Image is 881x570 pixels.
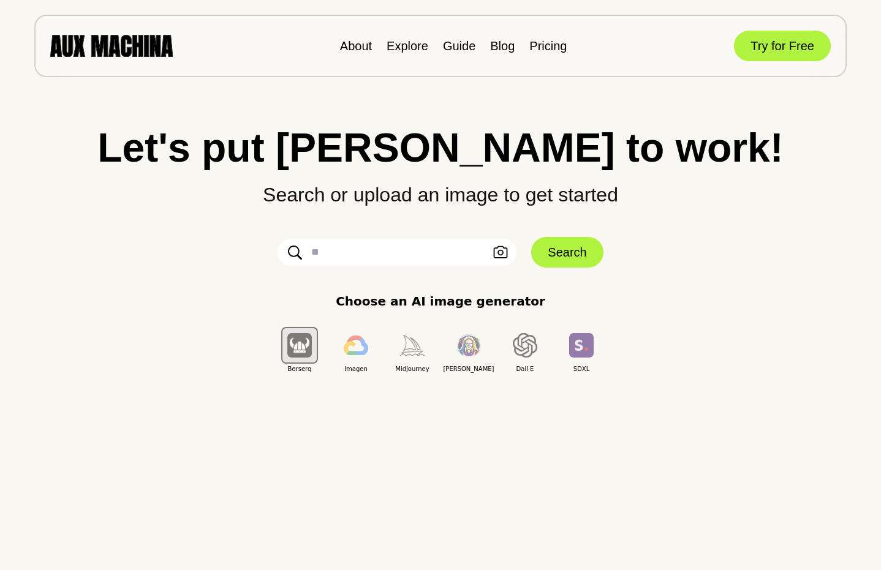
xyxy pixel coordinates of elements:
[569,333,594,357] img: SDXL
[340,39,372,53] a: About
[553,364,610,373] span: SDXL
[490,39,515,53] a: Blog
[387,39,428,53] a: Explore
[271,364,328,373] span: Berserq
[513,333,537,358] img: Dall E
[25,168,856,209] p: Search or upload an image to get started
[497,364,553,373] span: Dall E
[443,39,475,53] a: Guide
[529,39,567,53] a: Pricing
[531,237,603,268] button: Search
[456,334,481,357] img: Leonardo
[441,364,497,373] span: [PERSON_NAME]
[25,127,856,168] h1: Let's put [PERSON_NAME] to work!
[287,333,312,357] img: Berserq
[384,364,441,373] span: Midjourney
[344,336,368,355] img: Imagen
[50,35,173,56] img: AUX MACHINA
[328,364,384,373] span: Imagen
[336,292,545,310] p: Choose an AI image generator
[400,335,425,355] img: Midjourney
[734,31,831,61] button: Try for Free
